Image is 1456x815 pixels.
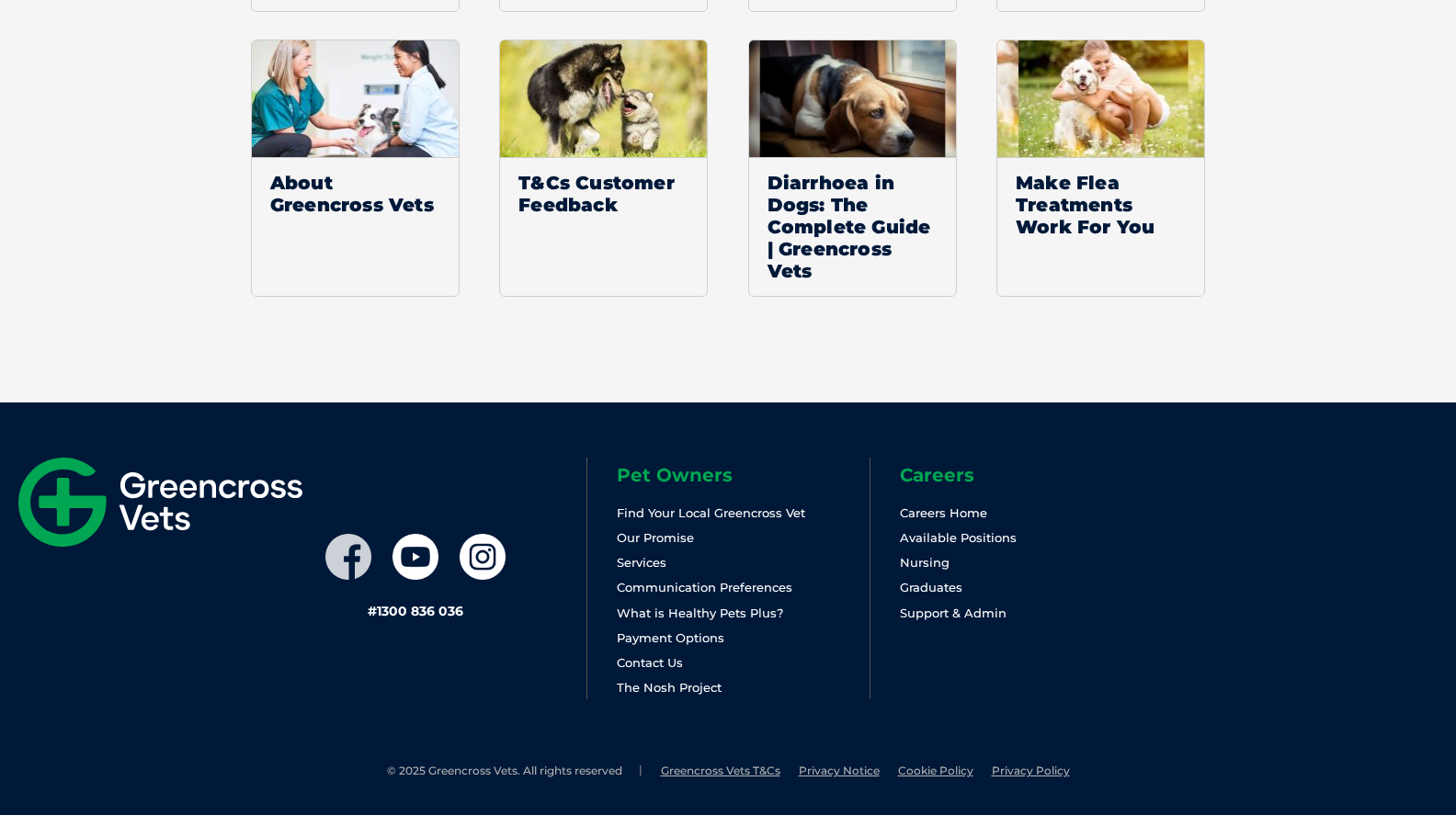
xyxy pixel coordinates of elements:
span: # [368,603,377,619]
a: Careers Home [900,505,987,520]
a: What is Healthy Pets Plus? [617,606,783,620]
a: Communication Preferences [617,580,792,594]
li: © 2025 Greencross Vets. All rights reserved [387,764,643,779]
a: Default ThumbnailT&Cs Customer Feedback [499,40,708,297]
a: Our Promise [617,530,694,545]
a: Payment Options [617,630,724,645]
a: Graduates [900,580,962,594]
a: Find Your Local Greencross Vet [617,505,805,520]
a: Cookie Policy [898,764,973,777]
a: The Nosh Project [617,680,722,695]
a: Support & Admin [900,606,1007,620]
a: Nursing [900,555,950,570]
span: Diarrhoea in Dogs: The Complete Guide | Greencross Vets [749,157,956,296]
a: Greencross Vets T&Cs [661,764,780,777]
a: Contact Us [617,655,683,670]
span: T&Cs Customer Feedback [500,157,707,230]
a: Make Flea Treatments Work For You [996,40,1205,297]
span: Make Flea Treatments Work For You [997,157,1204,252]
img: Default Thumbnail [500,40,708,157]
a: Services [617,555,666,570]
h6: Careers [900,466,1154,484]
h6: Pet Owners [617,466,870,484]
a: #1300 836 036 [368,603,463,619]
a: Available Positions [900,530,1017,545]
a: About Greencross Vets [251,40,460,297]
a: Privacy Policy [992,764,1070,777]
a: Privacy Notice [799,764,880,777]
a: Diarrhoea in Dogs: The Complete Guide | Greencross Vets [748,40,957,297]
span: About Greencross Vets [252,157,459,230]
